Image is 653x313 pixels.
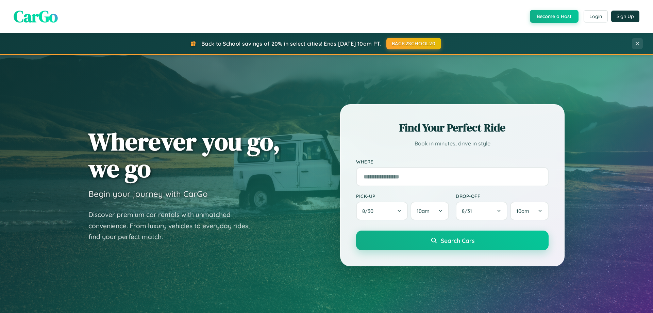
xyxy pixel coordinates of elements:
h3: Begin your journey with CarGo [88,189,208,199]
span: 10am [417,208,430,214]
button: 10am [411,202,449,220]
p: Discover premium car rentals with unmatched convenience. From luxury vehicles to everyday rides, ... [88,209,258,242]
span: 8 / 30 [362,208,377,214]
span: 10am [516,208,529,214]
h1: Wherever you go, we go [88,128,280,182]
span: Back to School savings of 20% in select cities! Ends [DATE] 10am PT. [201,40,381,47]
button: 8/30 [356,202,408,220]
span: CarGo [14,5,58,28]
span: Search Cars [441,237,474,244]
button: Search Cars [356,231,549,250]
h2: Find Your Perfect Ride [356,120,549,135]
button: Login [584,10,608,22]
label: Drop-off [456,193,549,199]
button: BACK2SCHOOL20 [386,38,441,49]
button: 10am [510,202,549,220]
button: Become a Host [530,10,579,23]
label: Pick-up [356,193,449,199]
label: Where [356,159,549,165]
p: Book in minutes, drive in style [356,139,549,148]
span: 8 / 31 [462,208,475,214]
button: Sign Up [611,11,639,22]
button: 8/31 [456,202,507,220]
